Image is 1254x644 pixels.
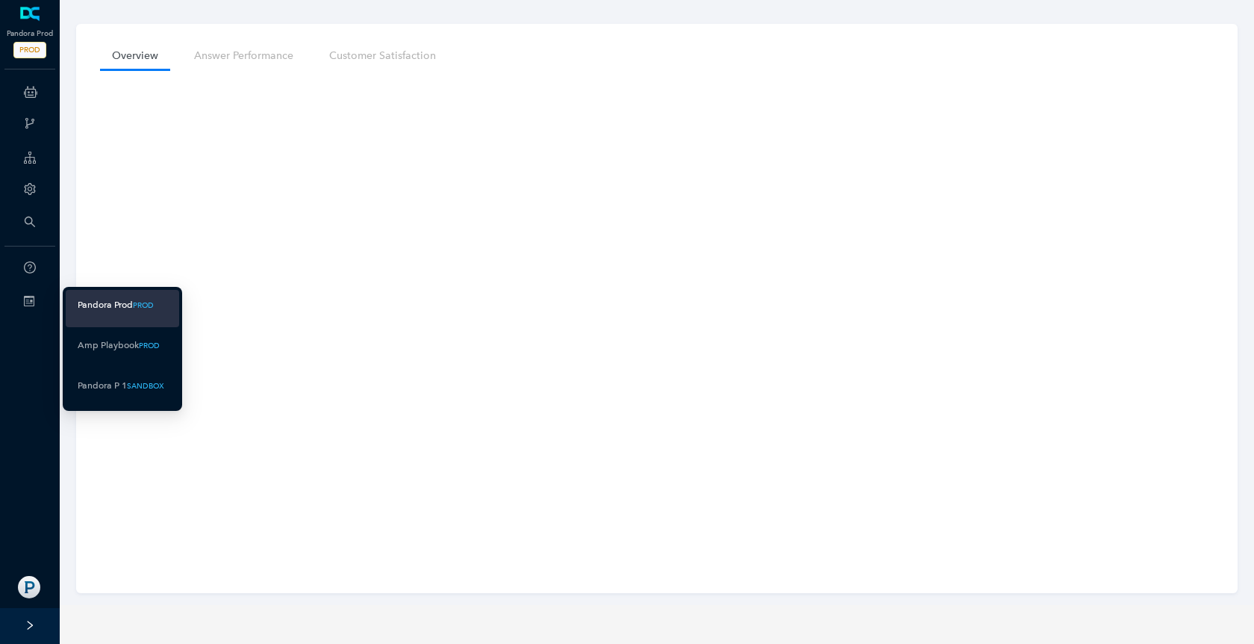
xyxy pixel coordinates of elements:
div: PROD [139,340,160,351]
div: PROD [133,300,154,311]
a: Overview [100,42,170,69]
div: Amp Playbook [78,336,139,355]
div: Pandora P 1 [78,377,127,395]
span: branches [24,117,36,129]
span: question-circle [24,261,36,273]
span: PROD [13,42,46,58]
a: Customer Satisfaction [317,42,448,69]
span: search [24,216,36,228]
span: setting [24,183,36,195]
a: Answer Performance [182,42,305,69]
div: SANDBOX [127,380,164,391]
iframe: iframe [100,69,1214,590]
img: 2245c3f1d8d0bf3af50bf22befedf792 [18,576,40,598]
